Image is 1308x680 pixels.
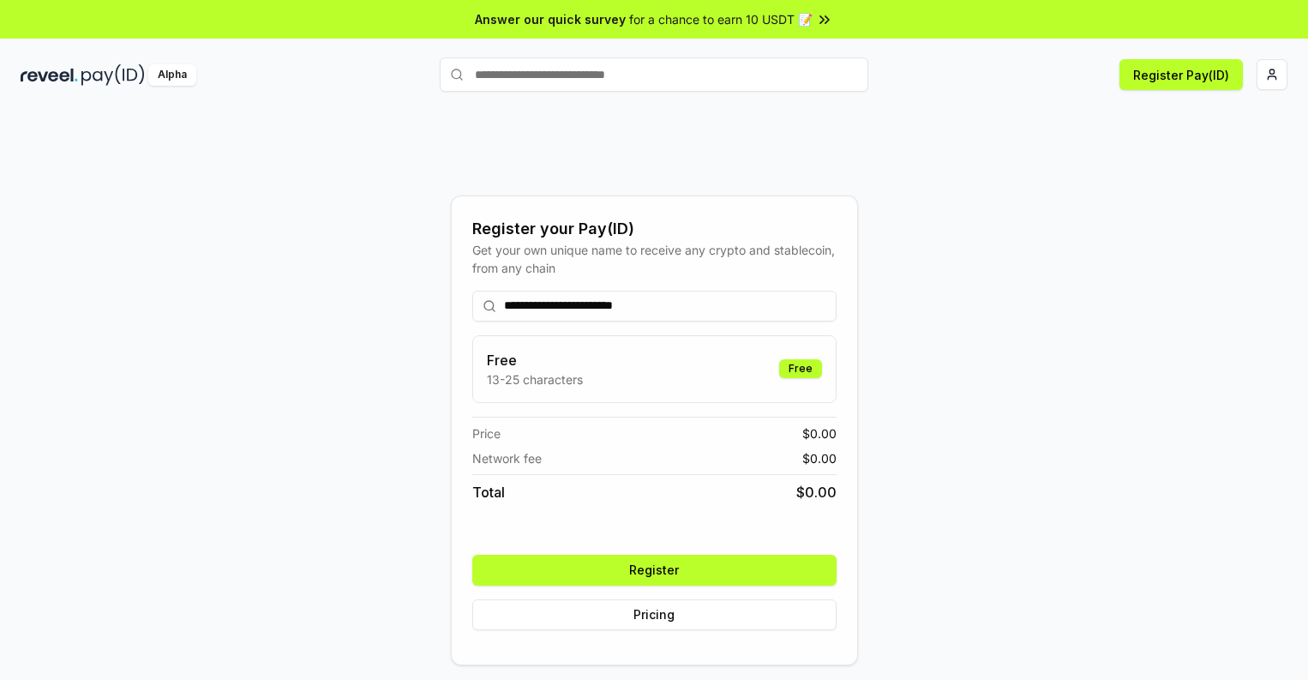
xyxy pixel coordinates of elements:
[148,64,196,86] div: Alpha
[779,359,822,378] div: Free
[472,555,837,586] button: Register
[796,482,837,502] span: $ 0.00
[487,350,583,370] h3: Free
[472,217,837,241] div: Register your Pay(ID)
[1119,59,1243,90] button: Register Pay(ID)
[21,64,78,86] img: reveel_dark
[472,482,505,502] span: Total
[475,10,626,28] span: Answer our quick survey
[472,449,542,467] span: Network fee
[629,10,813,28] span: for a chance to earn 10 USDT 📝
[802,424,837,442] span: $ 0.00
[472,241,837,277] div: Get your own unique name to receive any crypto and stablecoin, from any chain
[81,64,145,86] img: pay_id
[487,370,583,388] p: 13-25 characters
[802,449,837,467] span: $ 0.00
[472,599,837,630] button: Pricing
[472,424,501,442] span: Price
